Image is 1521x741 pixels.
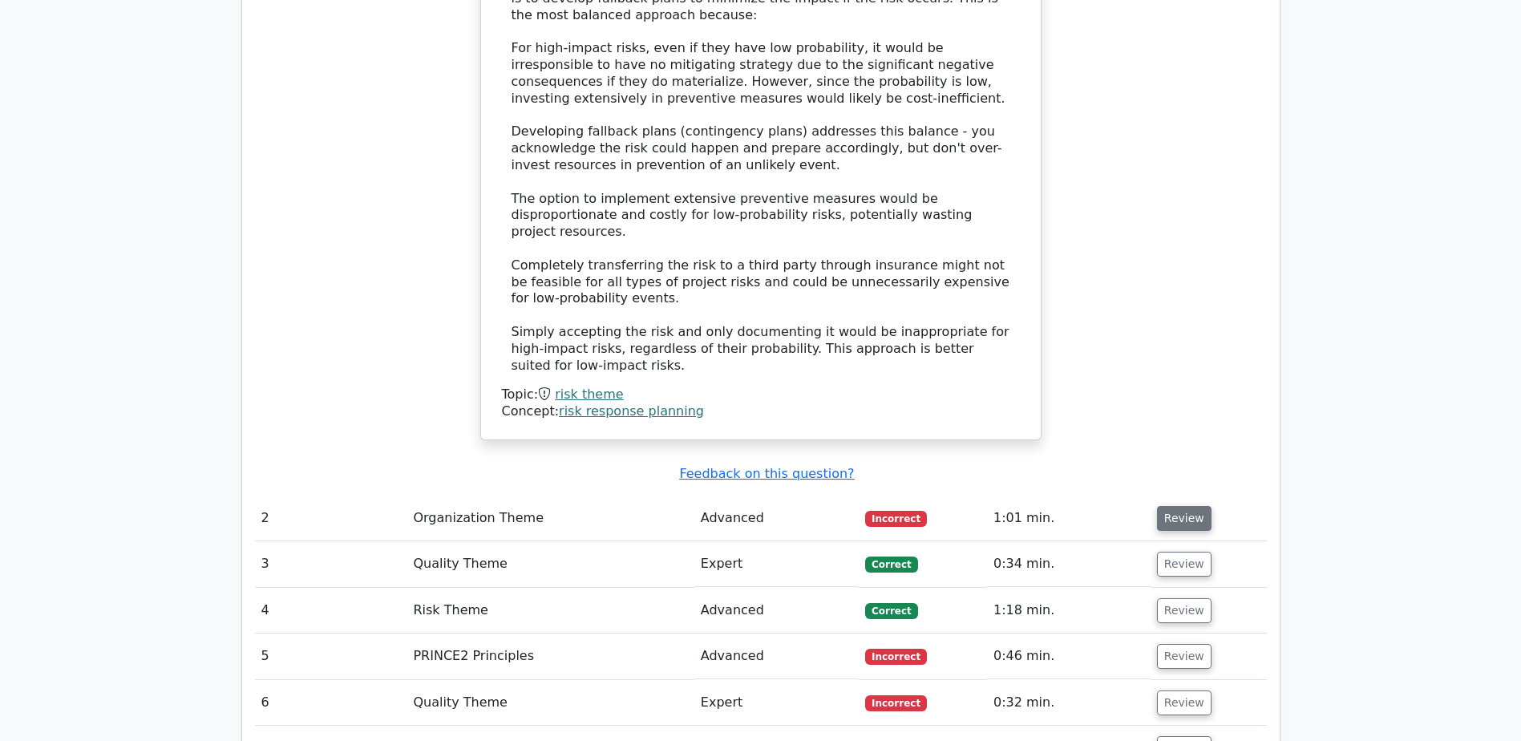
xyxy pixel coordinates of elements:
[865,695,927,711] span: Incorrect
[694,634,859,679] td: Advanced
[865,603,917,619] span: Correct
[1157,598,1212,623] button: Review
[987,634,1151,679] td: 0:46 min.
[1157,506,1212,531] button: Review
[694,541,859,587] td: Expert
[255,588,407,634] td: 4
[255,680,407,726] td: 6
[559,403,704,419] a: risk response planning
[987,541,1151,587] td: 0:34 min.
[987,496,1151,541] td: 1:01 min.
[1157,552,1212,577] button: Review
[865,557,917,573] span: Correct
[694,680,859,726] td: Expert
[1157,690,1212,715] button: Review
[555,387,623,402] a: risk theme
[502,403,1020,420] div: Concept:
[987,680,1151,726] td: 0:32 min.
[407,541,694,587] td: Quality Theme
[502,387,1020,403] div: Topic:
[694,496,859,541] td: Advanced
[407,634,694,679] td: PRINCE2 Principles
[865,511,927,527] span: Incorrect
[679,466,854,481] a: Feedback on this question?
[407,588,694,634] td: Risk Theme
[987,588,1151,634] td: 1:18 min.
[255,634,407,679] td: 5
[255,541,407,587] td: 3
[407,496,694,541] td: Organization Theme
[865,649,927,665] span: Incorrect
[1157,644,1212,669] button: Review
[407,680,694,726] td: Quality Theme
[255,496,407,541] td: 2
[694,588,859,634] td: Advanced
